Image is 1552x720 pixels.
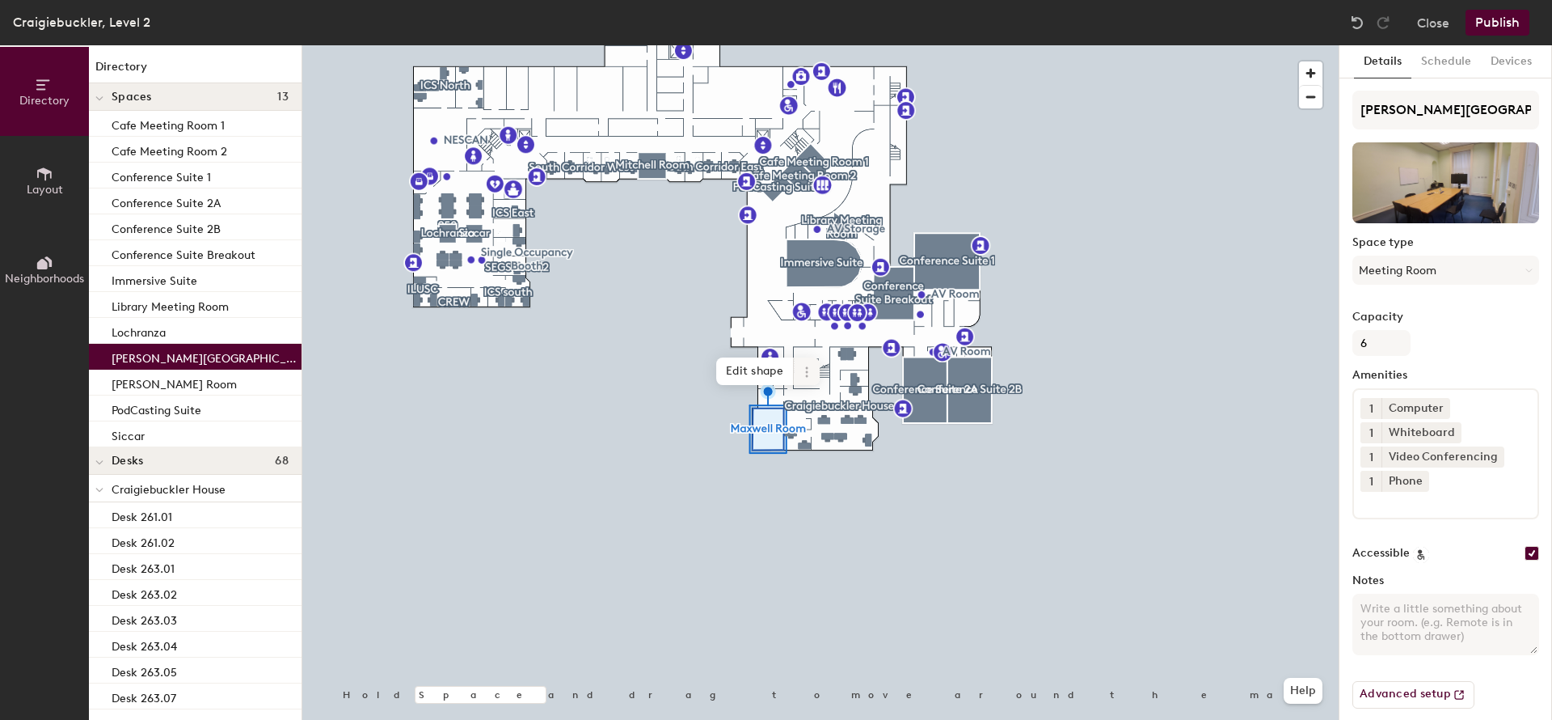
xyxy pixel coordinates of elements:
p: Desk 263.03 [112,609,177,628]
span: Edit shape [716,358,794,385]
p: Desk 261.02 [112,532,175,550]
label: Notes [1352,574,1539,587]
div: Video Conferencing [1381,447,1504,468]
button: 1 [1360,471,1381,492]
span: Desks [112,455,143,468]
span: Spaces [112,91,152,104]
button: Help [1284,678,1322,704]
p: Desk 263.02 [112,583,177,602]
span: 1 [1369,473,1373,490]
span: Layout [27,183,63,197]
label: Capacity [1352,311,1539,324]
button: 1 [1360,422,1381,443]
button: 1 [1360,447,1381,468]
p: Desk 263.05 [112,661,177,680]
button: Advanced setup [1352,681,1474,709]
p: PodCasting Suite [112,399,201,417]
button: Meeting Room [1352,256,1539,285]
span: Neighborhoods [5,272,84,286]
p: Conference Suite 2A [112,192,221,210]
p: Desk 263.07 [112,687,176,705]
p: Cafe Meeting Room 1 [112,114,225,133]
img: The space named Maxwell Room [1352,142,1539,223]
label: Accessible [1352,547,1410,560]
p: Conference Suite 2B [112,218,221,236]
p: Lochranza [112,321,166,340]
img: Redo [1375,15,1391,31]
div: Whiteboard [1381,422,1461,443]
p: Desk 261.01 [112,506,172,524]
p: [PERSON_NAME] Room [112,373,237,392]
p: Desk 263.04 [112,635,177,654]
p: Immersive Suite [112,269,197,288]
span: 13 [277,91,289,104]
p: Siccar [112,425,145,443]
span: 1 [1369,400,1373,417]
button: Devices [1481,45,1541,78]
label: Space type [1352,236,1539,249]
label: Amenities [1352,369,1539,382]
img: Undo [1349,15,1365,31]
span: 1 [1369,449,1373,466]
button: Details [1354,45,1411,78]
p: Cafe Meeting Room 2 [112,140,227,159]
div: Computer [1381,398,1450,419]
span: Craigiebuckler House [112,483,226,497]
p: Conference Suite 1 [112,166,211,184]
h1: Directory [89,58,302,83]
div: Phone [1381,471,1429,492]
p: Desk 263.01 [112,557,175,576]
p: Library Meeting Room [112,295,229,314]
button: 1 [1360,398,1381,419]
p: Conference Suite Breakout [112,244,255,262]
span: Directory [19,94,70,108]
button: Publish [1466,10,1529,36]
div: Craigiebuckler, Level 2 [13,12,150,32]
button: Schedule [1411,45,1481,78]
p: [PERSON_NAME][GEOGRAPHIC_DATA] [112,347,298,366]
button: Close [1417,10,1449,36]
span: 68 [275,455,289,468]
span: 1 [1369,425,1373,442]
